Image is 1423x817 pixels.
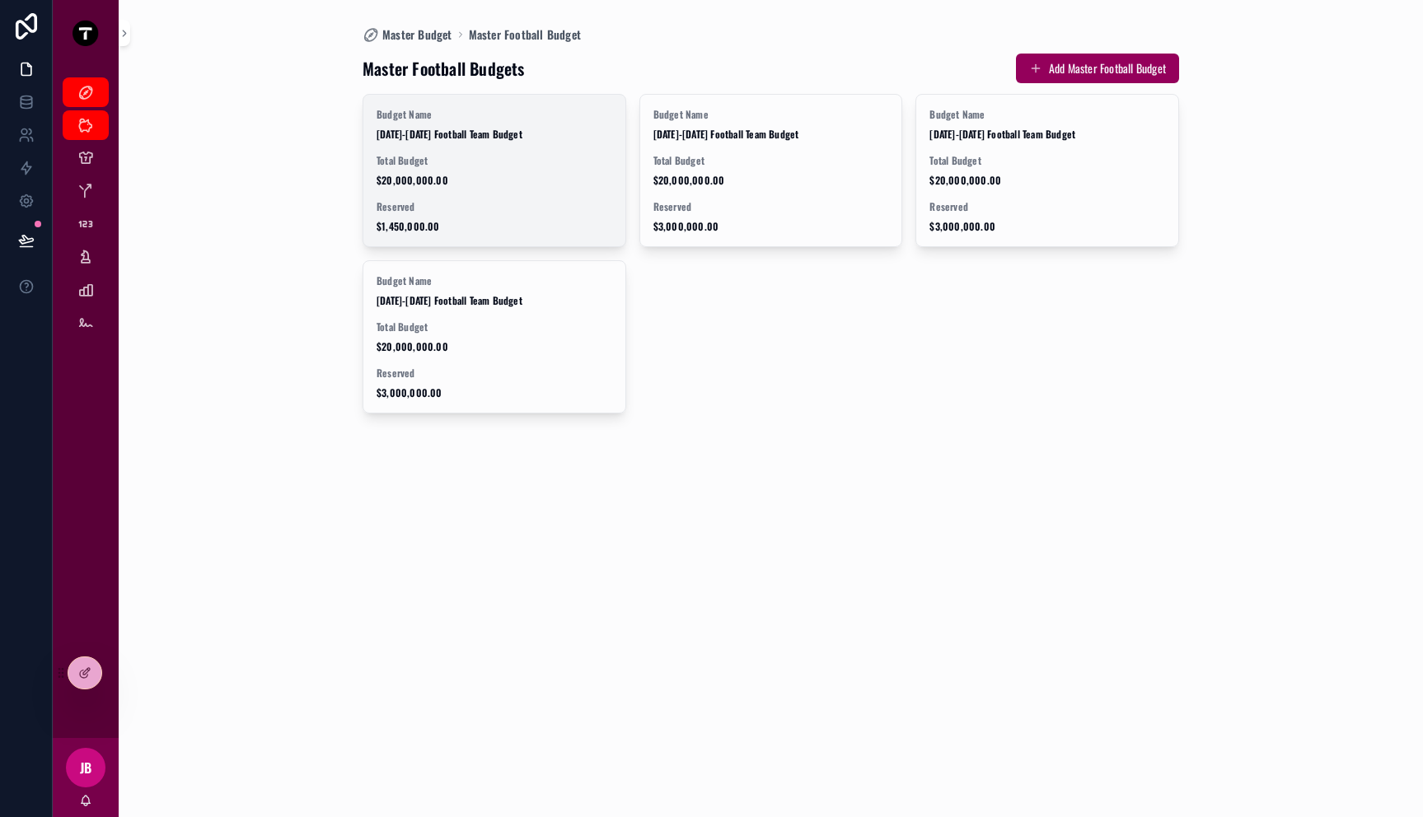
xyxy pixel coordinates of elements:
a: Budget Name[DATE]-[DATE] Football Team BudgetTotal Budget$20,000,000.00Reserved$3,000,000.00 [915,94,1179,247]
span: $20,000,000.00 [377,174,612,187]
span: [DATE]-[DATE] Football Team Budget [929,128,1165,141]
img: App logo [73,20,99,46]
span: [DATE]-[DATE] Football Team Budget [377,128,612,141]
span: Reserved [929,200,1165,213]
span: Reserved [377,366,612,380]
span: Reserved [377,200,612,213]
span: Total Budget [929,154,1165,167]
span: Master Budget [382,26,452,43]
a: Budget Name[DATE]-[DATE] Football Team BudgetTotal Budget$20,000,000.00Reserved$3,000,000.00 [639,94,903,247]
span: $1,450,000.00 [377,220,612,233]
span: Reserved [653,200,889,213]
span: [DATE]-[DATE] Football Team Budget [377,294,612,307]
span: [DATE]-[DATE] Football Team Budget [653,128,889,141]
span: $20,000,000.00 [377,340,612,353]
span: Total Budget [653,154,889,167]
span: $3,000,000.00 [377,386,612,399]
a: Master Budget [363,26,452,43]
span: Budget Name [377,274,612,287]
span: Budget Name [929,108,1165,121]
span: $20,000,000.00 [653,174,889,187]
h1: Master Football Budgets [363,57,525,80]
div: scrollable content [53,66,119,359]
span: $20,000,000.00 [929,174,1165,187]
span: $3,000,000.00 [653,220,889,233]
span: Total Budget [377,320,612,334]
span: Total Budget [377,154,612,167]
a: Budget Name[DATE]-[DATE] Football Team BudgetTotal Budget$20,000,000.00Reserved$3,000,000.00 [363,260,626,413]
a: Master Football Budget [469,26,581,43]
span: Budget Name [377,108,612,121]
button: Add Master Football Budget [1016,54,1179,83]
span: $3,000,000.00 [929,220,1165,233]
span: JB [80,758,91,777]
a: Budget Name[DATE]-[DATE] Football Team BudgetTotal Budget$20,000,000.00Reserved$1,450,000.00 [363,94,626,247]
span: Budget Name [653,108,889,121]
